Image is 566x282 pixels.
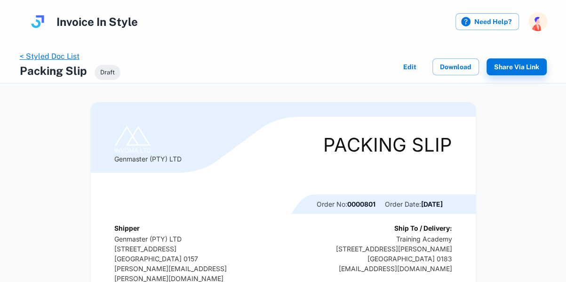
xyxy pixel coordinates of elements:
label: Need Help? [455,13,519,30]
h4: Invoice In Style [56,13,138,30]
b: Ship To / Delivery: [394,224,452,232]
button: Share via Link [486,58,547,75]
button: Download [432,58,479,75]
img: logo.svg [28,12,47,31]
b: Shipper [114,224,140,232]
h4: Packing Slip [20,62,87,79]
img: Logo [114,126,151,154]
p: Training Academy [STREET_ADDRESS][PERSON_NAME] [GEOGRAPHIC_DATA] 0183 [EMAIL_ADDRESS][DOMAIN_NAME] [336,234,452,274]
div: Genmaster (PTY) LTD [114,126,182,164]
span: Draft [95,68,120,77]
nav: breadcrumb [20,51,120,62]
div: Packing Slip [323,136,452,154]
a: < Styled Doc List [20,52,80,61]
button: Edit [395,58,425,75]
img: photoURL [528,12,547,31]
